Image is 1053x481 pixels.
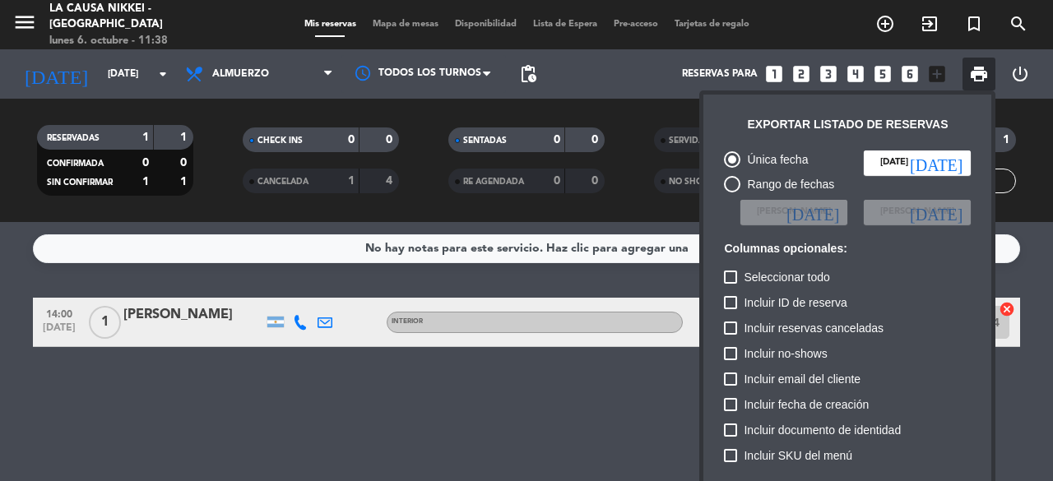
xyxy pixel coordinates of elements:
i: [DATE] [786,204,839,220]
span: print [969,64,989,84]
span: [PERSON_NAME] [880,205,954,220]
span: [PERSON_NAME] [757,205,831,220]
span: Incluir reservas canceladas [744,318,884,338]
h6: Columnas opcionales: [724,242,971,256]
span: Incluir fecha de creación [744,395,869,414]
span: Incluir no-shows [744,344,827,363]
span: Seleccionar todo [744,267,829,287]
i: [DATE] [910,204,963,220]
div: Rango de fechas [740,175,834,194]
div: Única fecha [740,150,808,169]
i: [DATE] [910,155,963,171]
span: Incluir SKU del menú [744,446,852,465]
div: Exportar listado de reservas [747,115,948,134]
span: Incluir email del cliente [744,369,860,389]
span: Incluir ID de reserva [744,293,847,312]
span: Incluir documento de identidad [744,420,901,440]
